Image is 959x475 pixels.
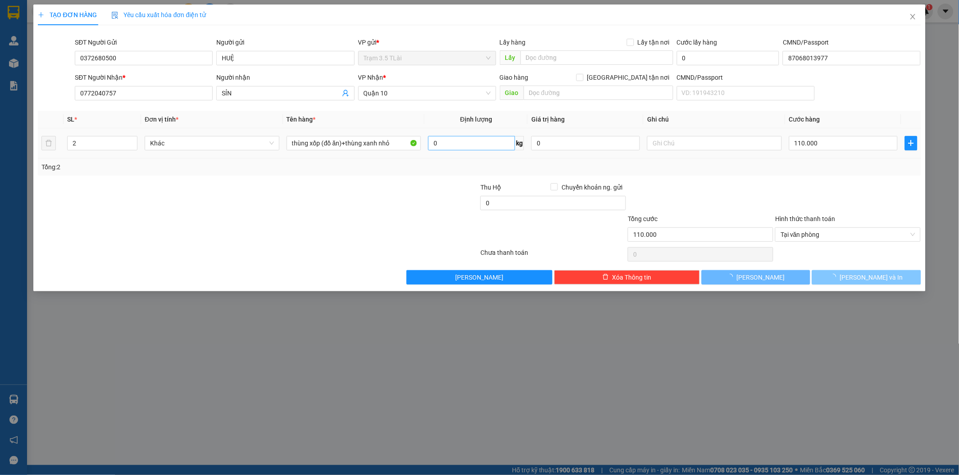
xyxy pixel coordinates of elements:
span: Yêu cầu xuất hóa đơn điện tử [111,11,206,18]
span: Lấy tận nơi [634,37,673,47]
label: Cước lấy hàng [677,39,717,46]
div: Chưa thanh toán [479,248,627,263]
div: VP gửi [358,37,496,47]
input: Dọc đường [521,50,673,65]
span: Giao hàng [500,74,529,81]
span: close [909,13,917,20]
div: CMND/Passport [783,37,921,47]
span: Lấy [500,50,521,65]
span: Tổng cước [628,215,658,222]
th: Ghi chú [644,111,785,128]
div: Người nhận [216,72,354,82]
span: Lấy hàng [500,39,526,46]
button: [PERSON_NAME] [406,270,552,285]
span: Tại văn phòng [781,228,915,241]
span: Giao [500,86,524,100]
span: plus [905,140,917,147]
span: loading [830,274,840,280]
div: SĐT Người Nhận [75,72,213,82]
label: Hình thức thanh toán [775,215,835,222]
span: SL [67,116,74,123]
span: Cước hàng [789,116,820,123]
span: [GEOGRAPHIC_DATA] tận nơi [584,72,673,82]
input: 0 [531,136,640,150]
span: loading [727,274,737,280]
div: Người gửi [216,37,354,47]
span: Đơn vị tính [145,116,178,123]
button: deleteXóa Thông tin [554,270,700,285]
input: Ghi Chú [647,136,782,150]
img: icon [111,12,119,19]
div: CMND/Passport [677,72,815,82]
span: [PERSON_NAME] [737,272,785,282]
span: delete [603,274,609,281]
button: [PERSON_NAME] [702,270,810,285]
button: [PERSON_NAME] và In [812,270,921,285]
span: plus [38,12,44,18]
span: Thu Hộ [480,184,501,191]
button: Close [900,5,926,30]
span: [PERSON_NAME] [456,272,504,282]
span: Chuyển khoản ng. gửi [558,182,626,192]
button: plus [905,136,917,150]
div: Tổng: 2 [41,162,370,172]
span: Khác [150,136,274,150]
span: TẠO ĐƠN HÀNG [38,11,96,18]
span: kg [515,136,524,150]
span: Quận 10 [364,86,491,100]
span: user-add [342,90,349,97]
button: delete [41,136,56,150]
span: Tên hàng [287,116,316,123]
span: Trạm 3.5 TLài [364,51,491,65]
span: Giá trị hàng [531,116,565,123]
span: Định lượng [460,116,492,123]
input: Dọc đường [524,86,673,100]
input: VD: Bàn, Ghế [287,136,421,150]
span: Xóa Thông tin [612,272,652,282]
span: [PERSON_NAME] và In [840,272,903,282]
div: SĐT Người Gửi [75,37,213,47]
input: Cước lấy hàng [677,51,780,65]
span: VP Nhận [358,74,384,81]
